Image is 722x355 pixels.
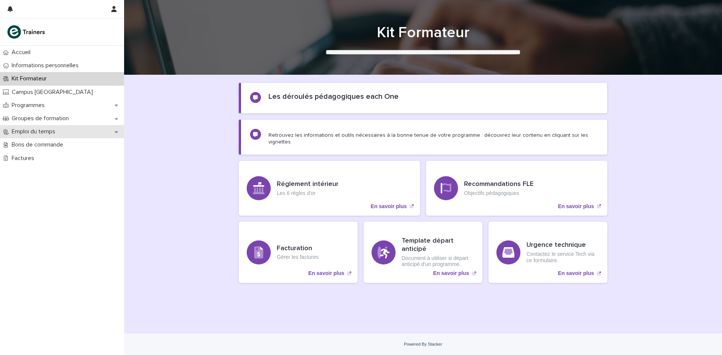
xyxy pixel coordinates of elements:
p: Programmes [9,102,51,109]
p: Campus [GEOGRAPHIC_DATA] [9,89,99,96]
p: Document à utiliser si départ anticipé d'un programme. [402,255,475,268]
a: En savoir plus [239,161,420,216]
p: Factures [9,155,40,162]
p: En savoir plus [371,203,407,210]
img: K0CqGN7SDeD6s4JG8KQk [6,24,47,39]
p: Bons de commande [9,141,69,148]
p: Contactez le service Tech via ce formulaire. [526,251,599,264]
p: En savoir plus [558,270,594,276]
a: En savoir plus [239,222,358,283]
p: Gérer les factures [277,254,319,260]
p: Informations personnelles [9,62,85,69]
p: Retrouvez les informations et outils nécessaires à la bonne tenue de votre programme : découvrez ... [268,132,598,145]
h3: Facturation [277,245,319,253]
p: Emploi du temps [9,128,61,135]
p: Groupes de formation [9,115,75,122]
a: En savoir plus [488,222,607,283]
p: En savoir plus [433,270,469,276]
h1: Kit Formateur [239,24,607,42]
h2: Les déroulés pédagogiques each One [268,92,399,101]
h3: Template départ anticipé [402,237,475,253]
p: En savoir plus [558,203,594,210]
a: En savoir plus [364,222,482,283]
p: En savoir plus [308,270,344,276]
h3: Urgence technique [526,241,599,249]
h3: Recommandations FLE [464,180,534,189]
a: Powered By Stacker [404,342,442,346]
p: Objectifs pédagogiques [464,190,534,196]
a: En savoir plus [426,161,607,216]
p: Kit Formateur [9,75,53,82]
h3: Réglement intérieur [277,180,338,189]
p: Les 6 règles d'or [277,190,338,196]
p: Accueil [9,49,36,56]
